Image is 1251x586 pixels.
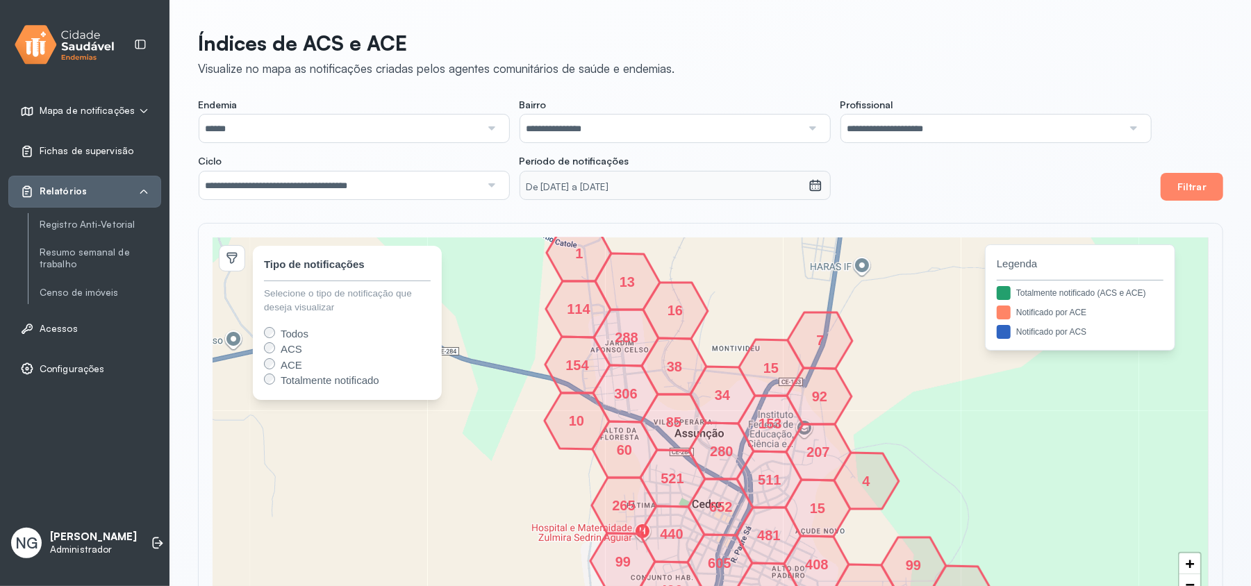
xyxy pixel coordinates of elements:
[572,417,581,425] div: 10
[198,31,674,56] p: Índices de ACS e ACE
[50,544,137,555] p: Administrador
[622,390,630,398] div: 306
[264,287,431,315] div: Selecione o tipo de notificação que deseja visualizar
[40,363,104,375] span: Configurações
[40,244,161,273] a: Resumo semanal de trabalho
[620,501,628,510] div: 265
[198,155,222,167] span: Ciclo
[40,246,161,270] a: Resumo semanal de trabalho
[767,364,775,372] div: 15
[198,99,237,111] span: Endemia
[718,391,727,399] div: 34
[1179,553,1200,574] a: Zoom in
[765,476,774,484] div: 511
[573,361,581,369] div: 154
[15,22,115,67] img: logo.svg
[671,306,679,315] div: 16
[40,145,133,157] span: Fichas de supervisão
[264,257,365,273] div: Tipo de notificações
[1161,173,1223,201] button: Filtrar
[766,419,774,428] div: 153
[574,305,583,313] div: 114
[813,504,822,512] div: 15
[519,155,629,167] span: Período de notificações
[718,447,726,455] div: 280
[519,99,546,111] span: Bairro
[40,284,161,301] a: Censo de imóveis
[15,534,38,552] span: NG
[281,374,379,386] span: Totalmente notificado
[840,99,893,111] span: Profissional
[575,249,583,258] div: 1
[862,477,870,485] div: 4
[281,328,308,340] span: Todos
[715,559,724,567] div: 605
[815,392,824,401] div: 92
[281,343,302,355] span: ACS
[816,336,825,344] div: 7
[668,530,676,538] div: 440
[40,287,161,299] a: Censo de imóveis
[765,531,773,539] div: 481
[1016,326,1086,338] div: Notificado por ACS
[620,446,629,454] div: 60
[20,144,149,158] a: Fichas de supervisão
[717,503,725,511] div: 652
[670,418,678,426] div: 85
[670,362,679,371] div: 38
[668,474,677,483] div: 521
[909,561,918,569] div: 99
[623,278,631,286] div: 13
[40,105,135,117] span: Mapa de notificações
[622,333,631,342] div: 288
[40,185,87,197] span: Relatórios
[997,256,1163,272] span: Legenda
[40,219,161,231] a: Registro Anti-Vetorial
[20,321,149,335] a: Acessos
[814,448,822,456] div: 207
[40,323,78,335] span: Acessos
[281,359,302,371] span: ACE
[1186,555,1195,572] span: +
[619,558,627,566] div: 99
[813,560,821,569] div: 408
[1016,287,1146,299] div: Totalmente notificado (ACS e ACE)
[526,181,803,194] small: De [DATE] a [DATE]
[50,530,137,544] p: [PERSON_NAME]
[20,362,149,376] a: Configurações
[198,61,674,76] div: Visualize no mapa as notificações criadas pelos agentes comunitários de saúde e endemias.
[40,216,161,233] a: Registro Anti-Vetorial
[1016,306,1086,319] div: Notificado por ACE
